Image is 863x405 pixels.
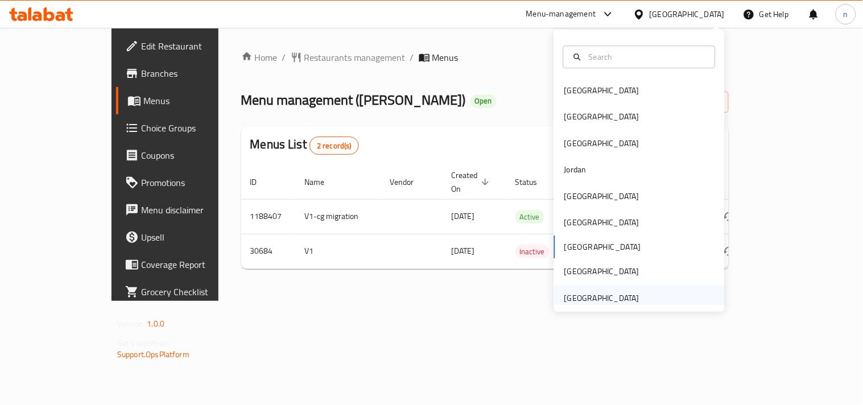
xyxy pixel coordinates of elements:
span: [DATE] [452,209,475,224]
span: Version: [117,316,145,331]
a: Choice Groups [116,114,255,142]
span: Status [515,175,552,189]
span: Edit Restaurant [141,39,246,53]
div: [GEOGRAPHIC_DATA] [650,8,725,20]
span: Vendor [390,175,429,189]
h2: Menus List [250,136,359,155]
a: Upsell [116,224,255,251]
a: Home [241,51,278,64]
span: Choice Groups [141,121,246,135]
div: [GEOGRAPHIC_DATA] [564,84,639,97]
a: Edit Restaurant [116,32,255,60]
span: [DATE] [452,243,475,258]
li: / [410,51,414,64]
span: Menus [432,51,459,64]
div: Jordan [564,163,587,176]
div: [GEOGRAPHIC_DATA] [564,137,639,150]
li: / [282,51,286,64]
span: Menu disclaimer [141,203,246,217]
a: Menu disclaimer [116,196,255,224]
span: Coupons [141,148,246,162]
td: V1 [296,234,381,268]
span: Open [470,96,497,106]
span: Grocery Checklist [141,285,246,299]
span: Name [305,175,340,189]
span: 1.0.0 [147,316,164,331]
a: Restaurants management [291,51,406,64]
span: Restaurants management [304,51,406,64]
span: Promotions [141,176,246,189]
td: V1-cg migration [296,199,381,234]
div: [GEOGRAPHIC_DATA] [564,190,639,202]
span: Created On [452,168,493,196]
a: Promotions [116,169,255,196]
a: Coverage Report [116,251,255,278]
td: 30684 [241,234,296,268]
span: Get support on: [117,336,170,350]
span: Active [515,210,544,224]
span: 2 record(s) [310,140,358,151]
div: [GEOGRAPHIC_DATA] [564,292,639,304]
input: Search [584,51,708,63]
span: Coverage Report [141,258,246,271]
div: [GEOGRAPHIC_DATA] [564,216,639,229]
div: [GEOGRAPHIC_DATA] [564,266,639,278]
span: Upsell [141,230,246,244]
div: Menu-management [526,7,596,21]
span: Menu management ( [PERSON_NAME] ) [241,87,466,113]
a: Grocery Checklist [116,278,255,305]
span: Inactive [515,245,550,258]
a: Support.OpsPlatform [117,347,189,362]
span: Menus [143,94,246,108]
td: 1188407 [241,199,296,234]
table: enhanced table [241,165,807,269]
nav: breadcrumb [241,51,729,64]
a: Coupons [116,142,255,169]
div: [GEOGRAPHIC_DATA] [564,111,639,123]
span: n [844,8,848,20]
div: Open [470,94,497,108]
div: Total records count [309,137,359,155]
span: Branches [141,67,246,80]
a: Menus [116,87,255,114]
a: Branches [116,60,255,87]
span: ID [250,175,272,189]
div: Active [515,210,544,224]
